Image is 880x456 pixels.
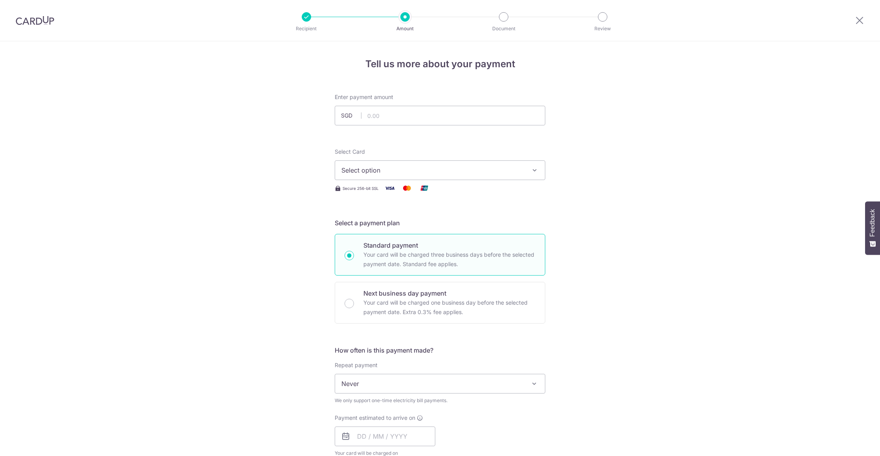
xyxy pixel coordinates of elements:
div: We only support one-time electricity bill payments. [335,397,545,405]
p: Your card will be charged three business days before the selected payment date. Standard fee appl... [363,250,535,269]
img: Mastercard [399,183,415,193]
p: Your card will be charged one business day before the selected payment date. Extra 0.3% fee applies. [363,298,535,317]
p: Next business day payment [363,289,535,298]
p: Review [574,25,632,33]
img: CardUp [16,16,54,25]
span: SGD [341,112,361,120]
p: Document [475,25,533,33]
h5: Select a payment plan [335,218,545,228]
span: Never [335,374,545,393]
img: Union Pay [416,183,432,193]
span: translation missing: en.payables.payment_networks.credit_card.summary.labels.select_card [335,148,365,155]
span: Payment estimated to arrive on [335,414,415,422]
input: 0.00 [335,106,545,125]
label: Repeat payment [335,361,378,369]
span: Select option [341,165,524,175]
h5: How often is this payment made? [335,346,545,355]
p: Recipient [277,25,335,33]
button: Feedback - Show survey [865,201,880,255]
p: Standard payment [363,241,535,250]
img: Visa [382,183,398,193]
button: Select option [335,160,545,180]
span: Secure 256-bit SSL [343,185,379,191]
p: Amount [376,25,434,33]
span: Enter payment amount [335,93,393,101]
h4: Tell us more about your payment [335,57,545,71]
input: DD / MM / YYYY [335,427,435,446]
span: Feedback [869,209,876,237]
